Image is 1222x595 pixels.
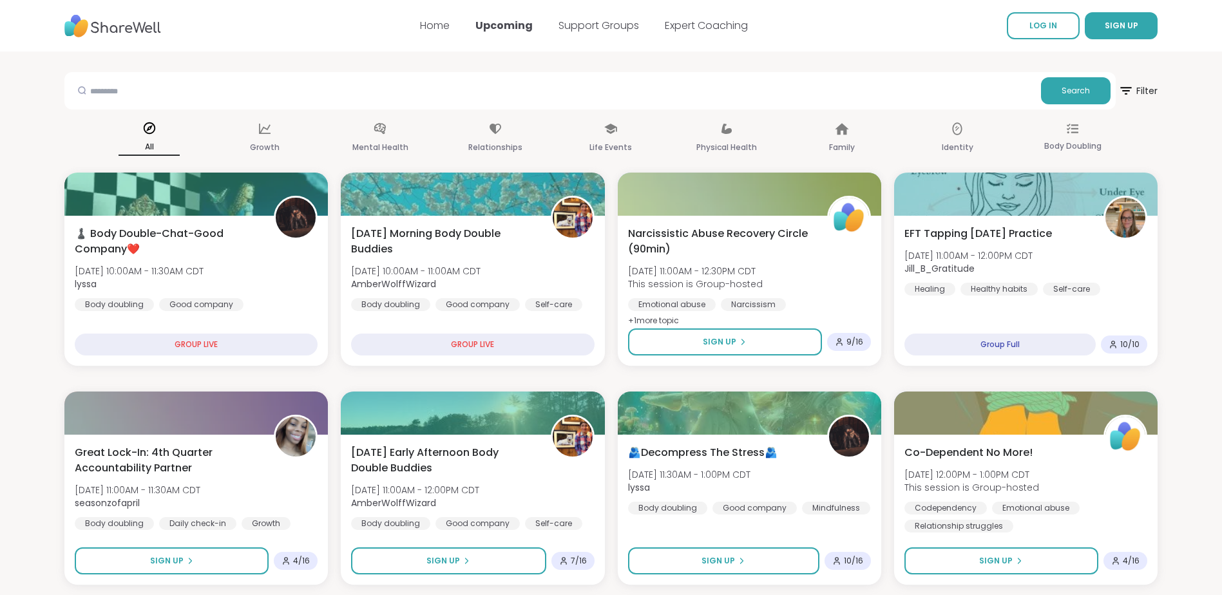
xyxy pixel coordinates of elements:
[351,334,594,355] div: GROUP LIVE
[829,140,855,155] p: Family
[1118,75,1158,106] span: Filter
[712,502,797,515] div: Good company
[628,298,716,311] div: Emotional abuse
[75,334,318,355] div: GROUP LIVE
[119,139,180,156] p: All
[846,337,863,347] span: 9 / 16
[992,502,1080,515] div: Emotional abuse
[1120,339,1140,350] span: 10 / 10
[558,18,639,33] a: Support Groups
[351,445,536,476] span: [DATE] Early Afternoon Body Double Buddies
[1118,72,1158,109] button: Filter
[75,496,140,509] b: seasonzofapril
[75,517,154,530] div: Body doubling
[904,502,987,515] div: Codependency
[628,445,778,460] span: 🫂Decompress The Stress🫂
[904,547,1098,574] button: Sign Up
[628,265,763,278] span: [DATE] 11:00AM - 12:30PM CDT
[904,334,1096,355] div: Group Full
[1123,556,1140,566] span: 4 / 16
[351,278,436,290] b: AmberWolffWizard
[468,140,522,155] p: Relationships
[159,517,236,530] div: Daily check-in
[1085,12,1158,39] button: SIGN UP
[696,140,757,155] p: Physical Health
[1105,417,1145,457] img: ShareWell
[942,140,973,155] p: Identity
[1029,20,1057,31] span: LOG IN
[904,481,1039,494] span: This session is Group-hosted
[553,198,593,238] img: AmberWolffWizard
[721,298,786,311] div: Narcissism
[1007,12,1080,39] a: LOG IN
[420,18,450,33] a: Home
[904,520,1013,533] div: Relationship struggles
[1062,85,1090,97] span: Search
[351,484,479,496] span: [DATE] 11:00AM - 12:00PM CDT
[553,417,593,457] img: AmberWolffWizard
[351,298,430,311] div: Body doubling
[829,198,869,238] img: ShareWell
[628,468,750,481] span: [DATE] 11:30AM - 1:00PM CDT
[75,445,260,476] span: Great Lock-In: 4th Quarter Accountability Partner
[628,547,819,574] button: Sign Up
[351,496,436,509] b: AmberWolffWizard
[276,198,316,238] img: lyssa
[351,265,481,278] span: [DATE] 10:00AM - 11:00AM CDT
[665,18,748,33] a: Expert Coaching
[571,556,587,566] span: 7 / 16
[628,328,822,355] button: Sign Up
[250,140,280,155] p: Growth
[1105,198,1145,238] img: Jill_B_Gratitude
[75,226,260,257] span: ♟️ Body Double-Chat-Good Company❤️
[628,278,763,290] span: This session is Group-hosted
[525,298,582,311] div: Self-care
[1041,77,1111,104] button: Search
[435,517,520,530] div: Good company
[829,417,869,457] img: lyssa
[904,226,1052,241] span: EFT Tapping [DATE] Practice
[75,298,154,311] div: Body doubling
[75,484,200,496] span: [DATE] 11:00AM - 11:30AM CDT
[628,502,707,515] div: Body doubling
[1105,20,1138,31] span: SIGN UP
[276,417,316,457] img: seasonzofapril
[426,555,460,567] span: Sign Up
[628,481,650,494] b: lyssa
[352,140,408,155] p: Mental Health
[802,502,870,515] div: Mindfulness
[75,547,269,574] button: Sign Up
[293,556,310,566] span: 4 / 16
[64,8,161,44] img: ShareWell Nav Logo
[75,265,204,278] span: [DATE] 10:00AM - 11:30AM CDT
[475,18,533,33] a: Upcoming
[351,226,536,257] span: [DATE] Morning Body Double Buddies
[242,517,291,530] div: Growth
[628,226,813,257] span: Narcissistic Abuse Recovery Circle (90min)
[150,555,184,567] span: Sign Up
[904,445,1033,460] span: Co-Dependent No More!
[351,517,430,530] div: Body doubling
[702,555,735,567] span: Sign Up
[1044,138,1102,154] p: Body Doubling
[904,468,1039,481] span: [DATE] 12:00PM - 1:00PM CDT
[979,555,1013,567] span: Sign Up
[904,262,975,275] b: Jill_B_Gratitude
[75,278,97,290] b: lyssa
[960,283,1038,296] div: Healthy habits
[1043,283,1100,296] div: Self-care
[525,517,582,530] div: Self-care
[904,249,1033,262] span: [DATE] 11:00AM - 12:00PM CDT
[159,298,243,311] div: Good company
[904,283,955,296] div: Healing
[435,298,520,311] div: Good company
[589,140,632,155] p: Life Events
[351,547,546,574] button: Sign Up
[703,336,736,348] span: Sign Up
[844,556,863,566] span: 10 / 16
